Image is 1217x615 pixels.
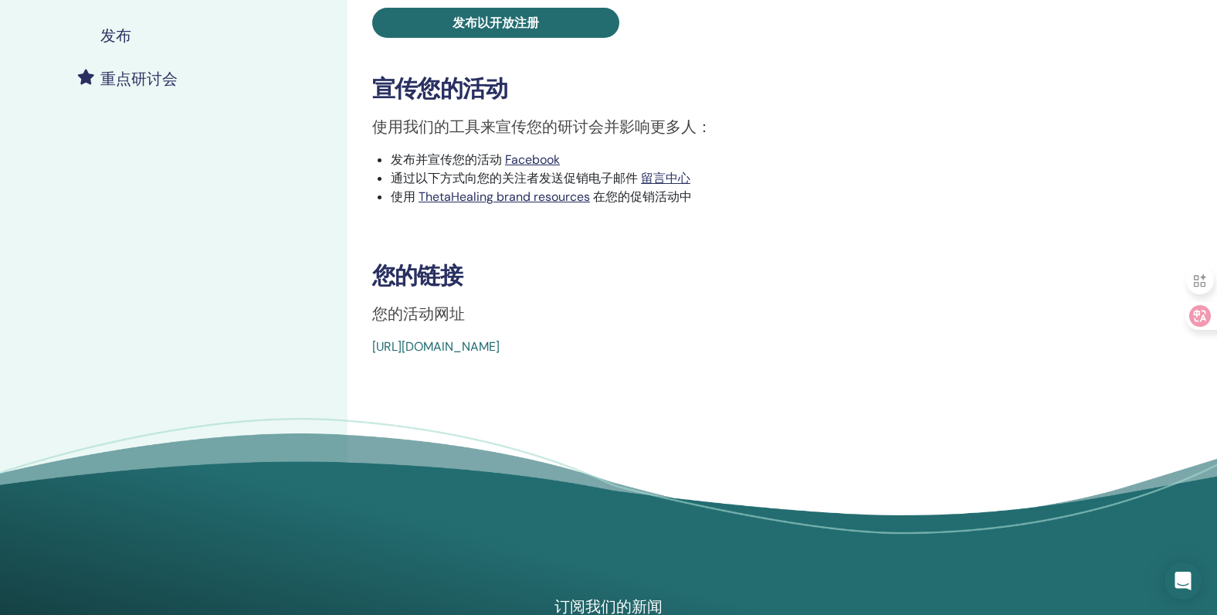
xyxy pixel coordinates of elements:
[372,302,1134,325] p: 您的活动网址
[372,8,619,38] a: 发布以开放注册
[641,170,690,186] a: 留言中心
[100,26,131,45] h4: 发布
[100,70,178,88] h4: 重点研讨会
[372,75,1134,103] h3: 宣传您的活动
[372,338,500,355] a: [URL][DOMAIN_NAME]
[391,188,1134,206] li: 使用 在您的促销活动中
[453,15,539,31] span: 发布以开放注册
[391,151,1134,169] li: 发布并宣传您的活动
[1164,562,1202,600] div: Open Intercom Messenger
[391,169,1134,188] li: 通过以下方式向您的关注者发送促销电子邮件
[419,189,590,205] a: ThetaHealing brand resources
[372,115,1134,138] p: 使用我们的工具来宣传您的研讨会并影响更多人：
[505,151,560,168] a: Facebook
[372,262,1134,290] h3: 您的链接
